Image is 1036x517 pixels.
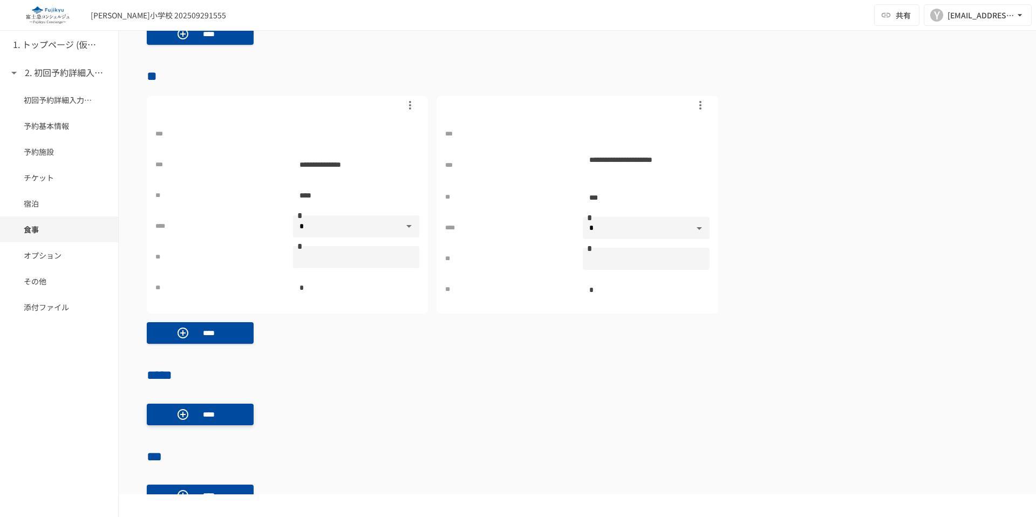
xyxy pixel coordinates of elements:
span: オプション [24,249,94,261]
span: 初回予約詳細入力ページ [24,94,94,106]
div: [EMAIL_ADDRESS][DOMAIN_NAME] [948,9,1014,22]
span: 予約基本情報 [24,120,94,132]
div: [PERSON_NAME]小学校 202509291555 [91,10,226,21]
span: 添付ファイル [24,301,94,313]
span: 共有 [896,9,911,21]
span: 食事 [24,223,94,235]
img: eQeGXtYPV2fEKIA3pizDiVdzO5gJTl2ahLbsPaD2E4R [13,6,82,24]
button: 共有 [874,4,919,26]
button: Y[EMAIL_ADDRESS][DOMAIN_NAME] [924,4,1032,26]
div: Y [930,9,943,22]
span: その他 [24,275,94,287]
h6: 1. トップページ (仮予約一覧) [13,38,99,52]
span: 予約施設 [24,146,94,158]
span: 宿泊 [24,198,94,209]
h6: 2. 初回予約詳細入力ページ [25,66,111,80]
span: チケット [24,172,94,183]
